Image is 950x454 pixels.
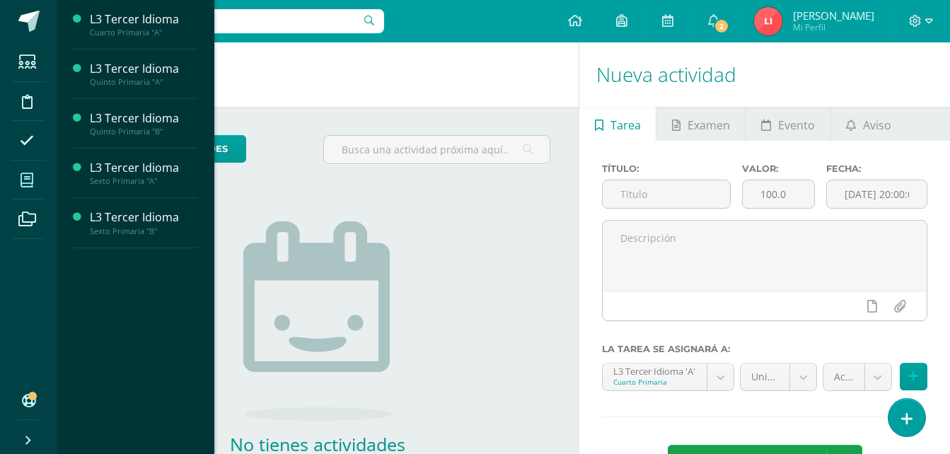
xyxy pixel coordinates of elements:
[793,8,874,23] span: [PERSON_NAME]
[603,363,734,390] a: L3 Tercer Idioma 'A'Cuarto Primaria
[90,127,197,136] div: Quinto Primaria "B"
[656,107,745,141] a: Examen
[74,42,562,107] h1: Actividades
[90,110,197,136] a: L3 Tercer IdiomaQuinto Primaria "B"
[90,226,197,236] div: Sexto Primaria "B"
[596,42,933,107] h1: Nueva actividad
[90,11,197,37] a: L3 Tercer IdiomaCuarto Primaria "A"
[90,160,197,186] a: L3 Tercer IdiomaSexto Primaria "A"
[834,363,854,390] span: Activities (80.0%)
[90,110,197,127] div: L3 Tercer Idioma
[831,107,907,141] a: Aviso
[778,108,815,142] span: Evento
[754,7,782,35] img: 01dd2756ea9e2b981645035e79ba90e3.png
[90,209,197,235] a: L3 Tercer IdiomaSexto Primaria "B"
[743,180,814,208] input: Puntos máximos
[602,344,927,354] label: La tarea se asignará a:
[613,363,696,377] div: L3 Tercer Idioma 'A'
[863,108,891,142] span: Aviso
[741,363,816,390] a: Unidad 4
[746,107,830,141] a: Evento
[90,77,197,87] div: Quinto Primaria "A"
[823,363,891,390] a: Activities (80.0%)
[688,108,730,142] span: Examen
[613,377,696,387] div: Cuarto Primaria
[793,21,874,33] span: Mi Perfil
[603,180,730,208] input: Título
[90,61,197,77] div: L3 Tercer Idioma
[610,108,641,142] span: Tarea
[90,11,197,28] div: L3 Tercer Idioma
[90,61,197,87] a: L3 Tercer IdiomaQuinto Primaria "A"
[751,363,779,390] span: Unidad 4
[714,18,729,34] span: 2
[90,160,197,176] div: L3 Tercer Idioma
[602,163,731,174] label: Título:
[90,209,197,226] div: L3 Tercer Idioma
[324,136,550,163] input: Busca una actividad próxima aquí...
[827,180,927,208] input: Fecha de entrega
[826,163,927,174] label: Fecha:
[579,107,656,141] a: Tarea
[90,176,197,186] div: Sexto Primaria "A"
[742,163,815,174] label: Valor:
[243,221,392,421] img: no_activities.png
[90,28,197,37] div: Cuarto Primaria "A"
[66,9,384,33] input: Busca un usuario...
